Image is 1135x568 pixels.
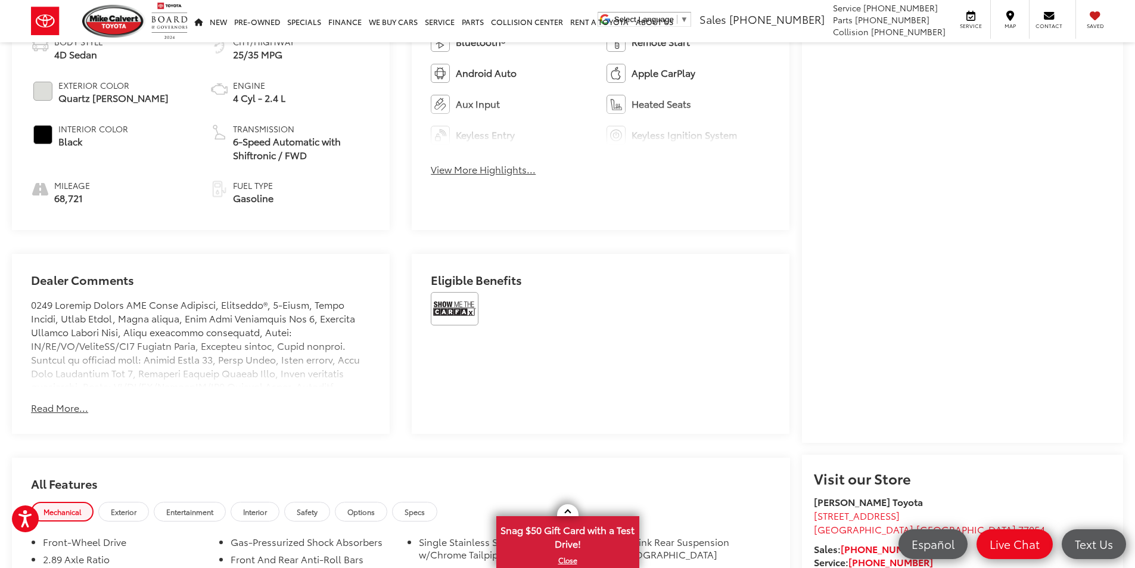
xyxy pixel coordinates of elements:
[833,14,853,26] span: Parts
[814,495,923,508] strong: [PERSON_NAME] Toyota
[347,507,375,517] span: Options
[729,11,825,27] span: [PHONE_NUMBER]
[497,517,638,554] span: Snag $50 Gift Card with a Test Drive!
[33,125,52,144] span: #000000
[111,507,136,517] span: Exterior
[814,508,1045,536] a: [STREET_ADDRESS] [GEOGRAPHIC_DATA],[GEOGRAPHIC_DATA] 77054
[906,536,960,551] span: Español
[855,14,929,26] span: [PHONE_NUMBER]
[54,48,103,61] span: 4D Sedan
[431,64,450,83] img: Android Auto
[814,470,1111,486] h2: Visit our Store
[431,292,478,325] img: View CARFAX report
[814,508,900,522] span: [STREET_ADDRESS]
[1036,22,1062,30] span: Contact
[607,536,770,566] li: Multi-Link Rear Suspension w/[GEOGRAPHIC_DATA]
[680,15,688,24] span: ▼
[54,191,90,205] span: 68,721
[607,64,626,83] img: Apple CarPlay
[405,507,425,517] span: Specs
[233,91,285,105] span: 4 Cyl - 2.4 L
[58,135,128,148] span: Black
[210,36,229,55] img: Fuel Economy
[31,298,371,387] div: 0249 Loremip Dolors AME Conse Adipisci, Elitseddo®, 5-Eiusm, Tempo Incidi, Utlab Etdol, Magna ali...
[1062,529,1126,559] a: Text Us
[871,26,946,38] span: [PHONE_NUMBER]
[699,11,726,27] span: Sales
[431,163,536,176] button: View More Highlights...
[233,191,273,205] span: Gasoline
[977,529,1053,559] a: Live Chat
[1082,22,1108,30] span: Saved
[58,123,128,135] span: Interior Color
[814,522,1045,536] span: ,
[833,26,869,38] span: Collision
[431,95,450,114] img: Aux Input
[431,273,770,292] h2: Eligible Benefits
[677,15,677,24] span: ​
[419,536,583,566] li: Single Stainless Steel Exhaust w/Chrome Tailpipe Finisher
[997,22,1023,30] span: Map
[632,66,695,80] span: Apple CarPlay
[984,536,1046,551] span: Live Chat
[33,82,52,101] span: #DDDEDA
[54,179,90,191] span: Mileage
[233,79,285,91] span: Engine
[233,123,371,135] span: Transmission
[233,48,294,61] span: 25/35 MPG
[957,22,984,30] span: Service
[607,95,626,114] img: Heated Seats
[898,529,968,559] a: Español
[31,401,88,415] button: Read More...
[297,507,318,517] span: Safety
[814,522,913,536] span: [GEOGRAPHIC_DATA]
[12,458,790,502] h2: All Features
[233,179,273,191] span: Fuel Type
[233,135,371,162] span: 6-Speed Automatic with Shiftronic / FWD
[456,66,517,80] span: Android Auto
[916,522,1016,536] span: [GEOGRAPHIC_DATA]
[31,179,48,196] i: mileage icon
[814,542,925,555] strong: Sales:
[841,542,925,555] a: [PHONE_NUMBER]
[43,536,207,553] li: Front-Wheel Drive
[82,5,145,38] img: Mike Calvert Toyota
[58,79,169,91] span: Exterior Color
[31,273,371,298] h2: Dealer Comments
[833,2,861,14] span: Service
[166,507,213,517] span: Entertainment
[231,536,394,553] li: Gas-Pressurized Shock Absorbers
[1069,536,1119,551] span: Text Us
[243,507,267,517] span: Interior
[58,91,169,105] span: Quartz White Pearl
[1018,522,1045,536] span: 77054
[863,2,938,14] span: [PHONE_NUMBER]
